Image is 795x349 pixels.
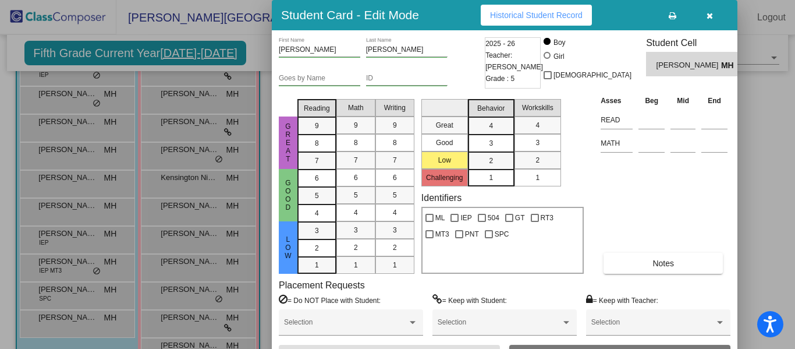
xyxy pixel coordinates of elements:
[432,294,507,306] label: = Keep with Student:
[656,59,721,72] span: [PERSON_NAME]
[541,211,553,225] span: RT3
[465,227,479,241] span: PNT
[393,260,397,270] span: 1
[283,122,293,163] span: Great
[489,172,493,183] span: 1
[652,259,674,268] span: Notes
[721,59,737,72] span: MH
[553,68,631,82] span: [DEMOGRAPHIC_DATA]
[315,260,319,270] span: 1
[553,51,565,62] div: Girl
[304,103,330,114] span: Reading
[601,111,633,129] input: assessment
[522,103,553,113] span: Workskills
[354,172,358,183] span: 6
[393,155,397,165] span: 7
[535,155,540,165] span: 2
[354,242,358,253] span: 2
[393,242,397,253] span: 2
[354,190,358,200] span: 5
[489,121,493,131] span: 4
[283,179,293,211] span: Good
[435,227,449,241] span: MT3
[354,207,358,218] span: 4
[515,211,525,225] span: GT
[348,103,364,113] span: Math
[490,10,583,20] span: Historical Student Record
[315,121,319,131] span: 9
[354,120,358,131] span: 9
[485,50,543,73] span: Teacher: [PERSON_NAME]
[393,138,397,148] span: 8
[315,138,319,149] span: 8
[598,94,636,107] th: Asses
[315,191,319,201] span: 5
[393,225,397,235] span: 3
[535,172,540,183] span: 1
[393,207,397,218] span: 4
[315,173,319,184] span: 6
[393,120,397,131] span: 9
[435,211,445,225] span: ML
[354,225,358,235] span: 3
[283,235,293,260] span: Low
[279,280,365,291] label: Placement Requests
[460,211,471,225] span: IEP
[384,103,406,113] span: Writing
[354,155,358,165] span: 7
[485,73,514,84] span: Grade : 5
[315,225,319,236] span: 3
[485,38,515,50] span: 2025 - 26
[535,120,540,131] span: 4
[604,253,723,274] button: Notes
[495,227,509,241] span: SPC
[279,294,381,306] label: = Do NOT Place with Student:
[489,156,493,166] span: 2
[279,75,360,83] input: goes by name
[393,172,397,183] span: 6
[421,192,462,203] label: Identifiers
[489,138,493,149] span: 3
[586,294,658,306] label: = Keep with Teacher:
[488,211,499,225] span: 504
[315,243,319,253] span: 2
[393,190,397,200] span: 5
[477,103,505,114] span: Behavior
[354,260,358,270] span: 1
[636,94,668,107] th: Beg
[646,37,747,48] h3: Student Cell
[698,94,730,107] th: End
[601,135,633,152] input: assessment
[354,138,358,148] span: 8
[535,138,540,148] span: 3
[668,94,698,107] th: Mid
[553,37,566,48] div: Boy
[315,208,319,218] span: 4
[315,156,319,166] span: 7
[481,5,592,26] button: Historical Student Record
[281,8,419,22] h3: Student Card - Edit Mode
